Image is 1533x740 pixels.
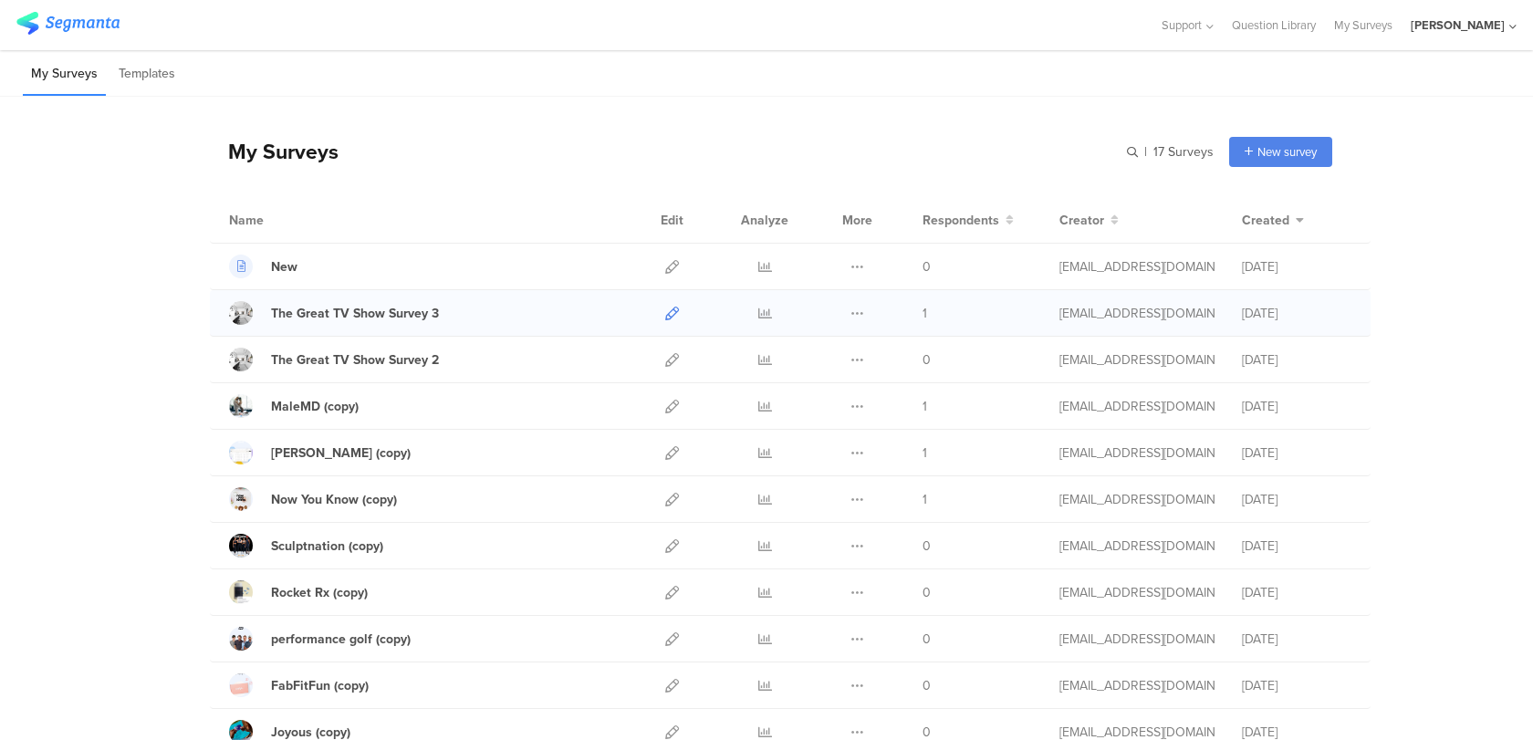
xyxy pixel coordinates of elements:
[229,394,359,418] a: MaleMD (copy)
[1242,304,1351,323] div: [DATE]
[1242,257,1351,276] div: [DATE]
[1242,630,1351,649] div: [DATE]
[1059,211,1104,230] span: Creator
[1153,142,1214,162] span: 17 Surveys
[1242,443,1351,463] div: [DATE]
[1242,583,1351,602] div: [DATE]
[1411,16,1505,34] div: [PERSON_NAME]
[271,537,383,556] div: Sculptnation (copy)
[229,580,368,604] a: Rocket Rx (copy)
[923,304,927,323] span: 1
[652,197,692,243] div: Edit
[271,676,369,695] div: FabFitFun (copy)
[229,441,411,464] a: [PERSON_NAME] (copy)
[1242,490,1351,509] div: [DATE]
[1242,211,1289,230] span: Created
[1059,211,1119,230] button: Creator
[23,53,106,96] li: My Surveys
[1242,397,1351,416] div: [DATE]
[210,136,339,167] div: My Surveys
[229,673,369,697] a: FabFitFun (copy)
[1059,583,1215,602] div: gillat@segmanta.com
[1059,304,1215,323] div: dedi@segmanta.com
[923,676,931,695] span: 0
[1242,537,1351,556] div: [DATE]
[271,630,411,649] div: performance golf (copy)
[1059,443,1215,463] div: gillat@segmanta.com
[110,53,183,96] li: Templates
[271,257,297,276] div: New
[1059,350,1215,370] div: dedi@segmanta.com
[1059,490,1215,509] div: gillat@segmanta.com
[1162,16,1202,34] span: Support
[271,350,439,370] div: The Great TV Show Survey 2
[923,490,927,509] span: 1
[16,12,120,35] img: segmanta logo
[838,197,877,243] div: More
[923,537,931,556] span: 0
[923,583,931,602] span: 0
[923,630,931,649] span: 0
[271,490,397,509] div: Now You Know (copy)
[923,443,927,463] span: 1
[1242,211,1304,230] button: Created
[923,397,927,416] span: 1
[923,211,1014,230] button: Respondents
[229,487,397,511] a: Now You Know (copy)
[1242,350,1351,370] div: [DATE]
[229,534,383,558] a: Sculptnation (copy)
[1059,257,1215,276] div: dedi@segmanta.com
[1142,142,1150,162] span: |
[271,304,439,323] div: The Great TV Show Survey 3
[271,583,368,602] div: Rocket Rx (copy)
[229,211,339,230] div: Name
[229,627,411,651] a: performance golf (copy)
[1059,537,1215,556] div: gillat@segmanta.com
[229,255,297,278] a: New
[229,348,439,371] a: The Great TV Show Survey 2
[737,197,792,243] div: Analyze
[229,301,439,325] a: The Great TV Show Survey 3
[271,443,411,463] div: Deel (copy)
[923,350,931,370] span: 0
[1059,397,1215,416] div: gillat@segmanta.com
[1059,676,1215,695] div: gillat@segmanta.com
[1242,676,1351,695] div: [DATE]
[923,211,999,230] span: Respondents
[1257,143,1317,161] span: New survey
[271,397,359,416] div: MaleMD (copy)
[923,257,931,276] span: 0
[1059,630,1215,649] div: gillat@segmanta.com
